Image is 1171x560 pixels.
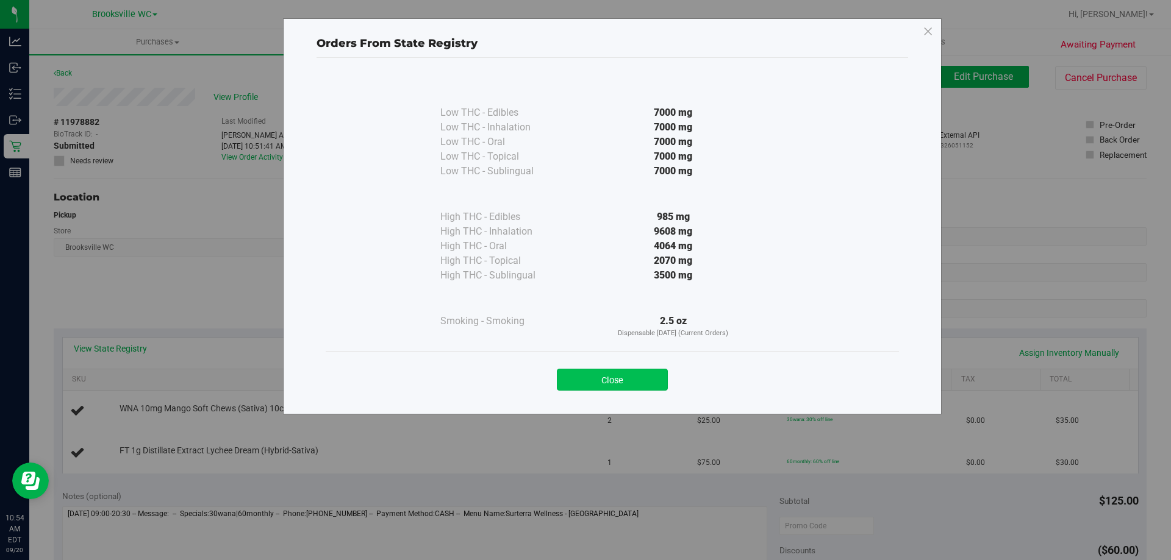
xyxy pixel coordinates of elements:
[317,37,478,50] span: Orders From State Registry
[562,210,784,224] div: 985 mg
[562,328,784,339] p: Dispensable [DATE] (Current Orders)
[440,210,562,224] div: High THC - Edibles
[562,135,784,149] div: 7000 mg
[440,164,562,179] div: Low THC - Sublingual
[440,105,562,120] div: Low THC - Edibles
[440,224,562,239] div: High THC - Inhalation
[440,135,562,149] div: Low THC - Oral
[440,149,562,164] div: Low THC - Topical
[562,149,784,164] div: 7000 mg
[562,105,784,120] div: 7000 mg
[440,253,562,268] div: High THC - Topical
[562,314,784,339] div: 2.5 oz
[440,268,562,283] div: High THC - Sublingual
[440,120,562,135] div: Low THC - Inhalation
[12,463,49,499] iframe: Resource center
[557,369,668,391] button: Close
[562,164,784,179] div: 7000 mg
[562,224,784,239] div: 9608 mg
[562,268,784,283] div: 3500 mg
[562,253,784,268] div: 2070 mg
[562,239,784,253] div: 4064 mg
[440,239,562,253] div: High THC - Oral
[562,120,784,135] div: 7000 mg
[440,314,562,328] div: Smoking - Smoking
